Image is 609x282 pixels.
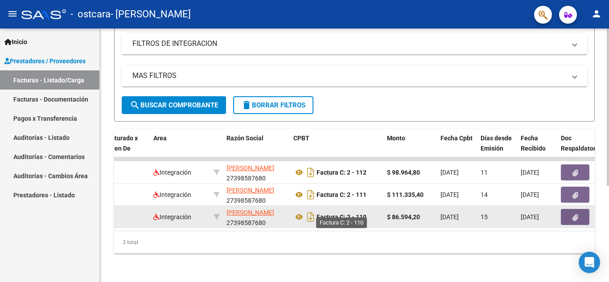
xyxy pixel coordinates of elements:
[226,164,274,172] span: [PERSON_NAME]
[114,231,595,253] div: 3 total
[70,4,111,24] span: - ostcara
[437,129,477,168] datatable-header-cell: Fecha Cpbt
[387,191,424,198] strong: $ 111.335,40
[317,213,366,221] strong: Factura C: 2 - 110
[481,213,488,221] span: 15
[226,135,263,142] span: Razón Social
[130,101,218,109] span: Buscar Comprobante
[226,187,274,194] span: [PERSON_NAME]
[223,129,290,168] datatable-header-cell: Razón Social
[481,135,512,152] span: Días desde Emisión
[226,209,274,216] span: [PERSON_NAME]
[305,210,317,224] i: Descargar documento
[521,191,539,198] span: [DATE]
[122,96,226,114] button: Buscar Comprobante
[383,129,437,168] datatable-header-cell: Monto
[521,135,546,152] span: Fecha Recibido
[104,135,138,152] span: Facturado x Orden De
[132,71,566,81] mat-panel-title: MAS FILTROS
[4,37,27,47] span: Inicio
[481,169,488,176] span: 11
[226,208,286,226] div: 27398587680
[153,169,191,176] span: Integración
[4,56,86,66] span: Prestadores / Proveedores
[153,213,191,221] span: Integración
[440,169,459,176] span: [DATE]
[132,39,566,49] mat-panel-title: FILTROS DE INTEGRACION
[293,135,309,142] span: CPBT
[317,169,366,176] strong: Factura C: 2 - 112
[579,252,600,273] div: Open Intercom Messenger
[477,129,517,168] datatable-header-cell: Días desde Emisión
[111,4,191,24] span: - [PERSON_NAME]
[317,191,366,198] strong: Factura C: 2 - 111
[521,169,539,176] span: [DATE]
[290,129,383,168] datatable-header-cell: CPBT
[153,135,167,142] span: Area
[387,169,420,176] strong: $ 98.964,80
[101,129,150,168] datatable-header-cell: Facturado x Orden De
[226,163,286,182] div: 27398587680
[440,213,459,221] span: [DATE]
[440,191,459,198] span: [DATE]
[7,8,18,19] mat-icon: menu
[591,8,602,19] mat-icon: person
[561,135,601,152] span: Doc Respaldatoria
[387,135,405,142] span: Monto
[226,185,286,204] div: 27398587680
[517,129,557,168] datatable-header-cell: Fecha Recibido
[122,65,587,86] mat-expansion-panel-header: MAS FILTROS
[305,165,317,180] i: Descargar documento
[233,96,313,114] button: Borrar Filtros
[521,213,539,221] span: [DATE]
[150,129,210,168] datatable-header-cell: Area
[241,100,252,110] mat-icon: delete
[440,135,473,142] span: Fecha Cpbt
[153,191,191,198] span: Integración
[481,191,488,198] span: 14
[130,100,140,110] mat-icon: search
[305,188,317,202] i: Descargar documento
[122,33,587,54] mat-expansion-panel-header: FILTROS DE INTEGRACION
[387,213,420,221] strong: $ 86.594,20
[241,101,305,109] span: Borrar Filtros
